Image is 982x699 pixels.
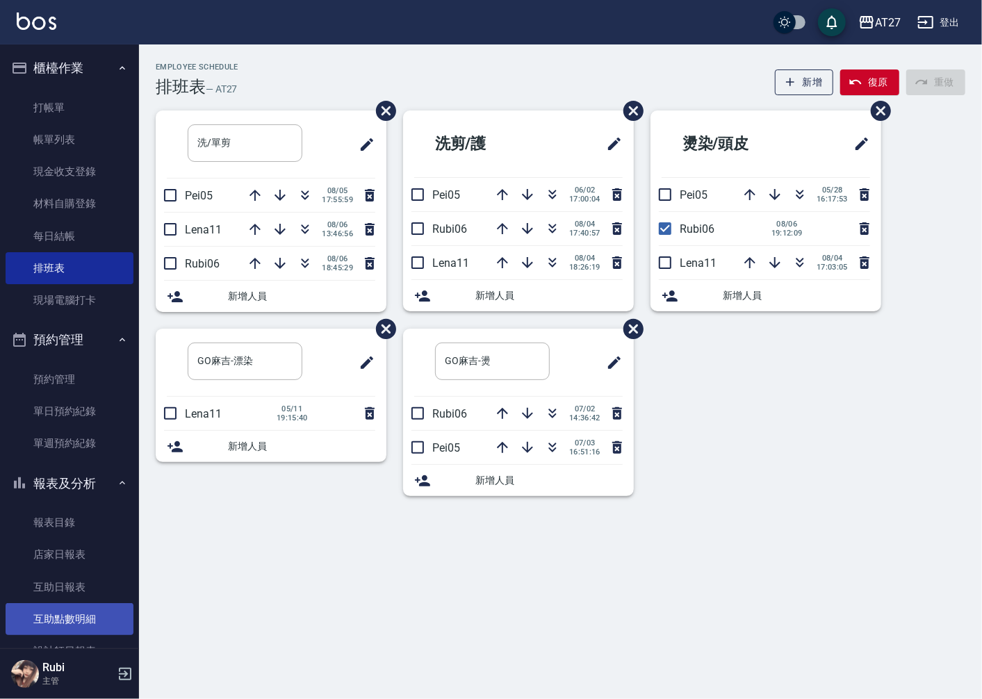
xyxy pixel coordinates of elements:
[569,195,600,204] span: 17:00:04
[185,223,222,236] span: Lena11
[322,229,353,238] span: 13:46:56
[432,441,460,454] span: Pei05
[414,119,553,169] h2: 洗剪/護
[156,63,238,72] h2: Employee Schedule
[650,280,881,311] div: 新增人員
[6,322,133,358] button: 預約管理
[6,635,133,667] a: 設計師日報表
[853,8,906,37] button: AT27
[228,439,375,454] span: 新增人員
[17,13,56,30] img: Logo
[156,431,386,462] div: 新增人員
[771,229,803,238] span: 19:12:09
[432,407,467,420] span: Rubi06
[569,263,600,272] span: 18:26:19
[569,229,600,238] span: 17:40:57
[6,92,133,124] a: 打帳單
[322,186,353,195] span: 08/05
[475,473,623,488] span: 新增人員
[188,343,302,380] input: 排版標題
[6,124,133,156] a: 帳單列表
[6,363,133,395] a: 預約管理
[598,346,623,379] span: 修改班表的標題
[569,404,600,413] span: 07/02
[775,69,834,95] button: 新增
[432,256,469,270] span: Lena11
[818,8,846,36] button: save
[403,280,634,311] div: 新增人員
[6,188,133,220] a: 材料自購登錄
[680,188,707,202] span: Pei05
[613,309,646,349] span: 刪除班表
[185,257,220,270] span: Rubi06
[817,263,848,272] span: 17:03:05
[366,90,398,131] span: 刪除班表
[6,284,133,316] a: 現場電腦打卡
[277,413,308,422] span: 19:15:40
[6,395,133,427] a: 單日預約紀錄
[188,124,302,162] input: 排版標題
[6,427,133,459] a: 單週預約紀錄
[322,254,353,263] span: 08/06
[277,404,308,413] span: 05/11
[322,195,353,204] span: 17:55:59
[6,571,133,603] a: 互助日報表
[817,195,848,204] span: 16:17:53
[6,252,133,284] a: 排班表
[156,77,206,97] h3: 排班表
[569,438,600,447] span: 07/03
[185,189,213,202] span: Pei05
[569,413,600,422] span: 14:36:42
[840,69,899,95] button: 復原
[845,127,870,161] span: 修改班表的標題
[6,538,133,570] a: 店家日報表
[6,50,133,86] button: 櫃檯作業
[569,447,600,457] span: 16:51:16
[228,289,375,304] span: 新增人員
[322,220,353,229] span: 08/06
[322,263,353,272] span: 18:45:29
[569,186,600,195] span: 06/02
[6,156,133,188] a: 現金收支登錄
[569,220,600,229] span: 08/04
[475,288,623,303] span: 新增人員
[860,90,893,131] span: 刪除班表
[6,466,133,502] button: 報表及分析
[723,288,870,303] span: 新增人員
[912,10,965,35] button: 登出
[6,603,133,635] a: 互助點數明細
[366,309,398,349] span: 刪除班表
[613,90,646,131] span: 刪除班表
[6,220,133,252] a: 每日結帳
[771,220,803,229] span: 08/06
[42,661,113,675] h5: Rubi
[662,119,807,169] h2: 燙染/頭皮
[432,222,467,236] span: Rubi06
[817,186,848,195] span: 05/28
[875,14,901,31] div: AT27
[680,222,714,236] span: Rubi06
[206,82,238,97] h6: — AT27
[817,254,848,263] span: 08/04
[432,188,460,202] span: Pei05
[350,128,375,161] span: 修改班表的標題
[598,127,623,161] span: 修改班表的標題
[42,675,113,687] p: 主管
[569,254,600,263] span: 08/04
[156,281,386,312] div: 新增人員
[680,256,717,270] span: Lena11
[185,407,222,420] span: Lena11
[403,465,634,496] div: 新增人員
[6,507,133,538] a: 報表目錄
[435,343,550,380] input: 排版標題
[350,346,375,379] span: 修改班表的標題
[11,660,39,688] img: Person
